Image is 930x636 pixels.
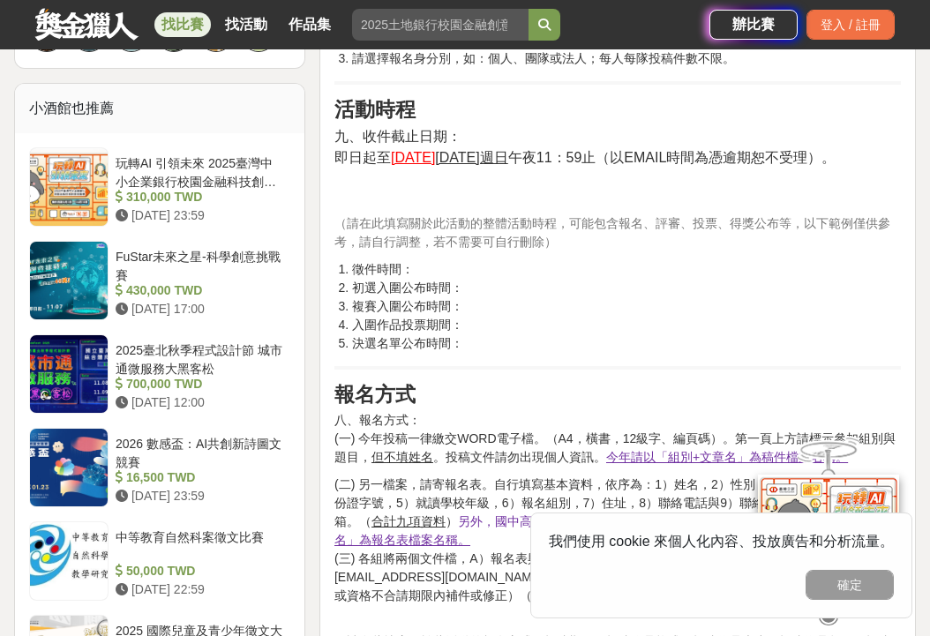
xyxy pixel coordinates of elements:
[334,383,416,406] strong: 報名方式
[29,521,290,601] a: 中等教育自然科案徵文比賽 50,000 TWD [DATE] 22:59
[116,580,283,599] div: [DATE] 22:59
[549,534,894,549] span: 我們使用 cookie 來個人化內容、投放廣告和分析流量。
[116,300,283,318] div: [DATE] 17:00
[352,334,901,353] li: 決選名單公布時間：
[352,9,529,41] input: 2025土地銀行校園金融創意挑戰賽：從你出發 開啟智慧金融新頁
[352,279,901,297] li: 初選入圍公布時間：
[15,84,304,133] div: 小酒館也推薦
[371,514,446,528] u: 合計九項資料
[352,316,901,334] li: 入圍作品投票期間：
[29,241,290,320] a: FuStar未來之星-科學創意挑戰賽 430,000 TWD [DATE] 17:00
[116,188,283,206] div: 310,000 TWD
[352,260,901,279] li: 徵件時間：
[116,562,283,580] div: 50,000 TWD
[334,98,416,121] strong: 活動時程
[116,528,283,562] div: 中等教育自然科案徵文比賽
[116,341,283,375] div: 2025臺北秋季程式設計節 城市通微服務大黑客松
[218,12,274,37] a: 找活動
[606,450,848,464] u: 今年請以「組別+文章名」為稿件檔案名稱。
[116,487,283,505] div: [DATE] 23:59
[371,450,433,464] u: 但不填姓名
[806,10,895,40] div: 登入 / 註冊
[29,334,290,414] a: 2025臺北秋季程式設計節 城市通微服務大黑客松 700,000 TWD [DATE] 12:00
[281,12,338,37] a: 作品集
[116,281,283,300] div: 430,000 TWD
[709,10,798,40] a: 辦比賽
[435,150,836,165] span: 午夜11：59止（以EMAIL時間為憑逾期恕不受理）。
[116,435,283,468] div: 2026 數感盃：AI共創新詩圖文競賽
[391,150,435,165] u: [DATE]
[116,206,283,225] div: [DATE] 23:59
[334,129,461,144] span: 九、收件截止日期：
[334,475,901,624] p: (二) 另一檔案，請寄報名表。自行填寫基本資料，依序為：1）姓名，2）性別，3）出生年月日，4）身份證字號，5）就讀學校年級，6）報名組別，7）住址，8）聯絡電話與9）聯絡得到投稿者之EMAIL...
[116,248,283,281] div: FuStar未來之星-科學創意挑戰賽
[334,411,901,467] p: 八、報名方式： (一) 今年投稿一律繳交WORD電子檔。（A4，橫書，12級字、編頁碼）。第一頁上方請標示參加組別與題目， 。投稿文件請勿出現個人資訊。
[116,393,283,412] div: [DATE] 12:00
[352,297,901,316] li: 複賽入圍公布時間：
[806,570,894,600] button: 確定
[116,468,283,487] div: 16,500 TWD
[29,147,290,227] a: 玩轉AI 引領未來 2025臺灣中小企業銀行校園金融科技創意挑戰賽 310,000 TWD [DATE] 23:59
[334,216,890,249] span: （請在此填寫關於此活動的整體活動時程，可能包含報名、評審、投票、得獎公布等，以下範例僅供參考，請自行調整，若不需要可自行刪除）
[435,150,507,165] u: [DATE]週日
[758,475,899,592] img: d2146d9a-e6f6-4337-9592-8cefde37ba6b.png
[352,49,901,68] li: 請選擇報名身分別，如：個人、團隊或法人；每人每隊投稿件數不限。
[334,150,391,165] span: 即日起至
[116,154,283,188] div: 玩轉AI 引領未來 2025臺灣中小企業銀行校園金融科技創意挑戰賽
[116,375,283,393] div: 700,000 TWD
[29,428,290,507] a: 2026 數感盃：AI共創新詩圖文競賽 16,500 TWD [DATE] 23:59
[154,12,211,37] a: 找比賽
